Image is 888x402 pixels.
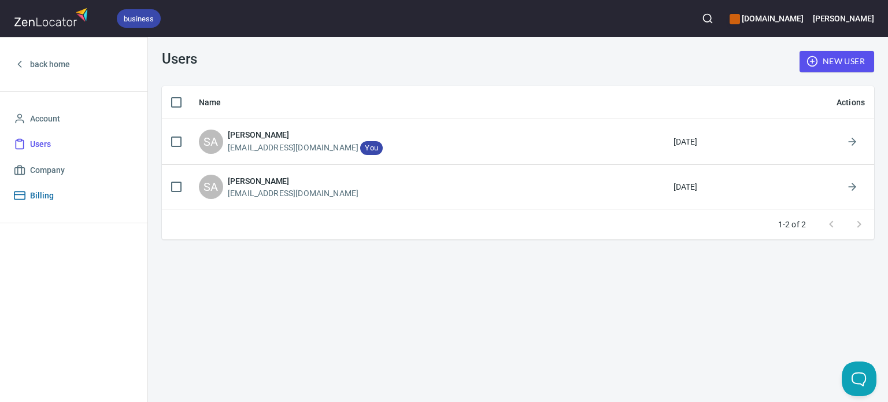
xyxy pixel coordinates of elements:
[730,14,740,24] button: color-CE600E
[30,137,51,152] span: Users
[813,12,874,25] h6: [PERSON_NAME]
[30,163,65,178] span: Company
[360,143,382,154] span: You
[148,37,888,402] div: User List
[199,175,223,199] div: SA
[664,119,764,164] td: [DATE]
[842,362,876,396] iframe: Help Scout Beacon - Open
[162,51,197,67] h3: Users
[30,57,70,72] span: back home
[30,112,60,126] span: Account
[809,54,865,69] span: New User
[9,157,138,183] a: Company
[30,189,54,203] span: Billing
[730,12,803,25] h6: [DOMAIN_NAME]
[199,130,223,154] div: SA
[9,51,138,78] a: back home
[695,6,720,31] button: Search
[778,219,806,230] p: 1-2 of 2
[228,176,358,199] a: [PERSON_NAME][EMAIL_ADDRESS][DOMAIN_NAME]
[117,13,161,25] span: business
[228,187,358,199] p: [EMAIL_ADDRESS][DOMAIN_NAME]
[764,86,874,119] th: Actions
[228,141,383,155] p: [EMAIL_ADDRESS][DOMAIN_NAME]
[9,131,138,157] a: Users
[664,164,764,209] td: [DATE]
[9,106,138,132] a: Account
[228,130,383,155] a: [PERSON_NAME][EMAIL_ADDRESS][DOMAIN_NAME] You
[14,5,91,29] img: zenlocator
[117,9,161,28] div: business
[190,86,664,119] th: Name
[813,6,874,31] button: [PERSON_NAME]
[730,6,803,31] div: Manage your apps
[9,183,138,209] a: Billing
[800,51,874,72] button: New User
